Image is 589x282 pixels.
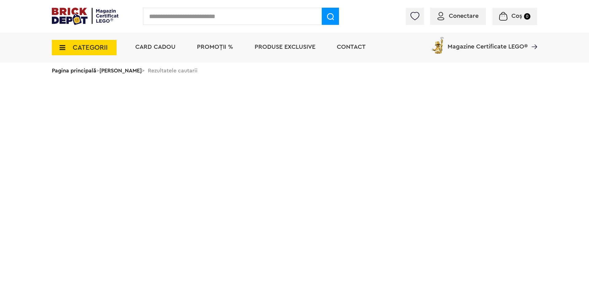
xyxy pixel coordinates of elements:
a: Conectare [437,13,479,19]
span: Magazine Certificate LEGO® [448,36,528,50]
a: Contact [337,44,366,50]
div: > > Rezultatele cautarii [52,63,537,79]
span: Coș [511,13,522,19]
a: Produse exclusive [255,44,315,50]
a: Card Cadou [135,44,175,50]
a: Magazine Certificate LEGO® [528,36,537,42]
a: [PERSON_NAME] [99,68,142,73]
a: Pagina principală [52,68,96,73]
span: Conectare [449,13,479,19]
a: PROMOȚII % [197,44,233,50]
span: CATEGORII [73,44,108,51]
small: 0 [524,13,530,20]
